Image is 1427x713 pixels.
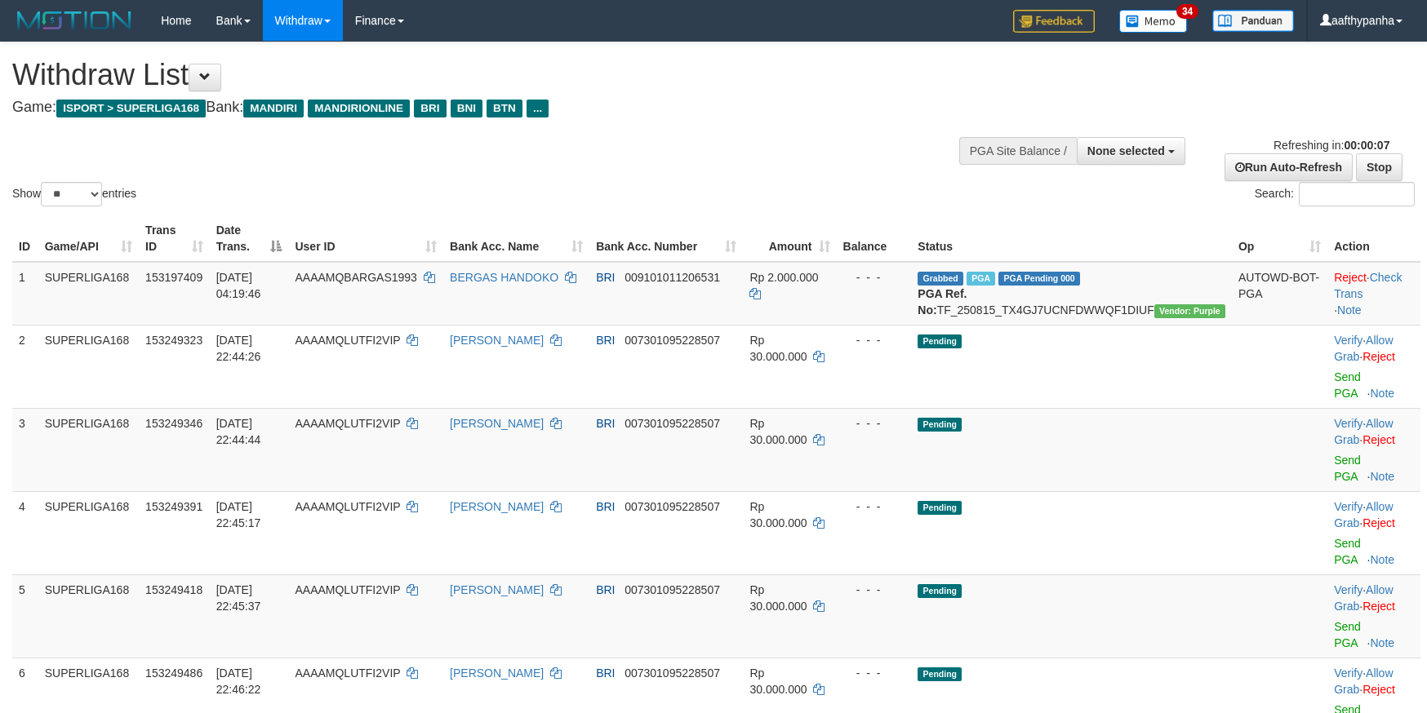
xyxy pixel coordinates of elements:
[749,334,807,363] span: Rp 30.000.000
[12,408,38,491] td: 3
[145,583,202,596] span: 153249418
[243,100,304,117] span: MANDIRI
[1013,10,1095,33] img: Feedback.jpg
[1119,10,1188,33] img: Button%20Memo.svg
[1255,182,1415,206] label: Search:
[295,666,400,680] span: AAAAMQLUTFI2VIP
[216,583,261,613] span: [DATE] 22:45:37
[1334,620,1361,649] a: Send PGA
[625,666,720,680] span: Copy 007301095228507 to clipboard
[295,271,416,284] span: AAAAMQBARGAS1993
[450,583,544,596] a: [PERSON_NAME]
[625,271,720,284] span: Copy 009101011206531 to clipboard
[145,417,202,430] span: 153249346
[56,100,206,117] span: ISPORT > SUPERLIGA168
[1334,500,1393,529] a: Allow Grab
[12,262,38,325] td: 1
[12,574,38,658] td: 5
[837,215,912,262] th: Balance
[1176,4,1198,19] span: 34
[843,269,905,286] div: - - -
[918,584,962,598] span: Pending
[967,272,995,286] span: Marked by aafsoumeymey
[38,574,139,658] td: SUPERLIGA168
[911,215,1232,262] th: Status
[625,500,720,513] span: Copy 007301095228507 to clipboard
[1087,144,1165,157] span: None selected
[1334,666,1363,680] a: Verify
[1363,350,1395,363] a: Reject
[1363,516,1395,529] a: Reject
[1077,137,1185,165] button: None selected
[41,182,102,206] select: Showentries
[450,666,544,680] a: [PERSON_NAME]
[38,325,139,408] td: SUPERLIGA168
[145,271,202,284] span: 153197409
[1299,182,1415,206] input: Search:
[918,272,963,286] span: Grabbed
[288,215,443,262] th: User ID: activate to sort column ascending
[295,417,400,430] span: AAAAMQLUTFI2VIP
[918,501,962,515] span: Pending
[918,287,967,317] b: PGA Ref. No:
[216,334,261,363] span: [DATE] 22:44:26
[1327,574,1420,658] td: · ·
[1371,553,1395,566] a: Note
[596,417,615,430] span: BRI
[295,334,400,347] span: AAAAMQLUTFI2VIP
[998,272,1080,286] span: PGA Pending
[1334,370,1361,400] a: Send PGA
[1232,215,1327,262] th: Op: activate to sort column ascending
[1327,325,1420,408] td: · ·
[450,500,544,513] a: [PERSON_NAME]
[145,666,202,680] span: 153249486
[139,215,210,262] th: Trans ID: activate to sort column ascending
[450,334,544,347] a: [PERSON_NAME]
[749,271,818,284] span: Rp 2.000.000
[1371,470,1395,483] a: Note
[12,100,935,116] h4: Game: Bank:
[308,100,410,117] span: MANDIRIONLINE
[1334,271,1402,300] a: Check Trans
[625,417,720,430] span: Copy 007301095228507 to clipboard
[1334,666,1393,696] a: Allow Grab
[414,100,446,117] span: BRI
[749,500,807,529] span: Rp 30.000.000
[1334,583,1393,613] a: Allow Grab
[843,582,905,598] div: - - -
[1334,583,1393,613] span: ·
[216,271,261,300] span: [DATE] 04:19:46
[1334,500,1393,529] span: ·
[12,491,38,574] td: 4
[1344,139,1389,152] strong: 00:00:07
[918,418,962,432] span: Pending
[1363,683,1395,696] a: Reject
[625,583,720,596] span: Copy 007301095228507 to clipboard
[596,334,615,347] span: BRI
[1363,600,1395,613] a: Reject
[38,262,139,325] td: SUPERLIGA168
[1334,334,1393,363] span: ·
[1327,491,1420,574] td: · ·
[1363,433,1395,446] a: Reject
[443,215,589,262] th: Bank Acc. Name: activate to sort column ascending
[596,583,615,596] span: BRI
[749,666,807,696] span: Rp 30.000.000
[12,8,136,33] img: MOTION_logo.png
[295,583,400,596] span: AAAAMQLUTFI2VIP
[596,271,615,284] span: BRI
[450,271,558,284] a: BERGAS HANDOKO
[1327,408,1420,491] td: · ·
[145,500,202,513] span: 153249391
[749,417,807,446] span: Rp 30.000.000
[12,215,38,262] th: ID
[911,262,1232,325] td: TF_250815_TX4GJ7UCNFDWWQF1DIUF
[487,100,522,117] span: BTN
[210,215,289,262] th: Date Trans.: activate to sort column descending
[450,417,544,430] a: [PERSON_NAME]
[1337,303,1362,317] a: Note
[1232,262,1327,325] td: AUTOWD-BOT-PGA
[625,334,720,347] span: Copy 007301095228507 to clipboard
[145,334,202,347] span: 153249323
[1334,500,1363,513] a: Verify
